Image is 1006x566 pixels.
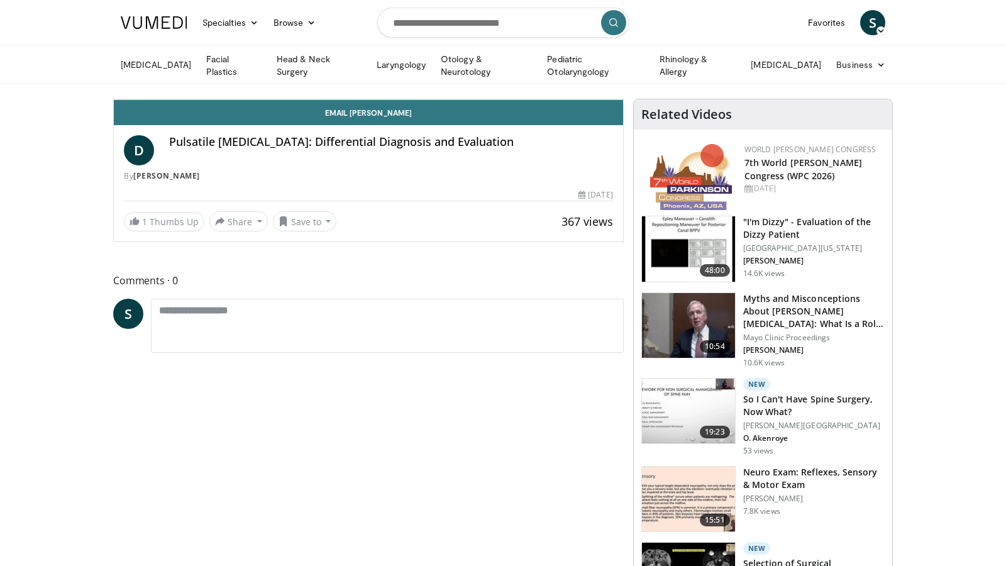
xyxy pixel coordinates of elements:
[743,333,885,343] p: Mayo Clinic Proceedings
[124,170,613,182] div: By
[121,16,187,29] img: VuMedi Logo
[433,53,539,78] a: Otology & Neurotology
[133,170,200,181] a: [PERSON_NAME]
[641,107,732,122] h4: Related Videos
[369,52,433,77] a: Laryngology
[743,542,771,555] p: New
[642,293,735,358] img: dd4ea4d2-548e-40e2-8487-b77733a70694.150x105_q85_crop-smart_upscale.jpg
[743,269,785,279] p: 14.6K views
[743,446,774,456] p: 53 views
[743,243,885,253] p: [GEOGRAPHIC_DATA][US_STATE]
[114,99,623,100] video-js: Video Player
[829,52,893,77] a: Business
[641,466,885,533] a: 15:51 Neuro Exam: Reflexes, Sensory & Motor Exam [PERSON_NAME] 7.8K views
[743,378,771,391] p: New
[199,53,269,78] a: Facial Plastics
[642,467,735,532] img: 753da4cb-3b14-444c-bcba-8067373a650d.150x105_q85_crop-smart_upscale.jpg
[744,157,862,182] a: 7th World [PERSON_NAME] Congress (WPC 2026)
[169,135,613,149] h4: Pulsatile [MEDICAL_DATA]: Differential Diagnosis and Evaluation
[377,8,629,38] input: Search topics, interventions
[113,52,199,77] a: [MEDICAL_DATA]
[561,214,613,229] span: 367 views
[743,358,785,368] p: 10.6K views
[641,292,885,368] a: 10:54 Myths and Misconceptions About [PERSON_NAME][MEDICAL_DATA]: What Is a Role of … Mayo Clinic...
[700,264,730,277] span: 48:00
[700,514,730,526] span: 15:51
[642,216,735,282] img: 5373e1fe-18ae-47e7-ad82-0c604b173657.150x105_q85_crop-smart_upscale.jpg
[124,135,154,165] a: D
[700,426,730,438] span: 19:23
[273,211,337,231] button: Save to
[743,52,829,77] a: [MEDICAL_DATA]
[800,10,853,35] a: Favorites
[743,494,885,504] p: [PERSON_NAME]
[743,292,885,330] h3: Myths and Misconceptions About [PERSON_NAME][MEDICAL_DATA]: What Is a Role of …
[113,272,624,289] span: Comments 0
[744,144,876,155] a: World [PERSON_NAME] Congress
[113,299,143,329] a: S
[743,433,885,443] p: O. Akenroye
[142,216,147,228] span: 1
[743,393,885,418] h3: So I Can't Have Spine Surgery, Now What?
[641,378,885,456] a: 19:23 New So I Can't Have Spine Surgery, Now What? [PERSON_NAME][GEOGRAPHIC_DATA] O. Akenroye 53 ...
[642,379,735,444] img: c4373fc0-6c06-41b5-9b74-66e3a29521fb.150x105_q85_crop-smart_upscale.jpg
[650,144,732,210] img: 16fe1da8-a9a0-4f15-bd45-1dd1acf19c34.png.150x105_q85_autocrop_double_scale_upscale_version-0.2.png
[124,212,204,231] a: 1 Thumbs Up
[743,216,885,241] h3: "I'm Dizzy" - Evaluation of the Dizzy Patient
[700,340,730,353] span: 10:54
[266,10,324,35] a: Browse
[539,53,651,78] a: Pediatric Otolaryngology
[641,216,885,282] a: 48:00 "I'm Dizzy" - Evaluation of the Dizzy Patient [GEOGRAPHIC_DATA][US_STATE] [PERSON_NAME] 14....
[743,466,885,491] h3: Neuro Exam: Reflexes, Sensory & Motor Exam
[269,53,369,78] a: Head & Neck Surgery
[114,100,623,125] a: Email [PERSON_NAME]
[195,10,266,35] a: Specialties
[743,421,885,431] p: [PERSON_NAME][GEOGRAPHIC_DATA]
[860,10,885,35] a: S
[578,189,612,201] div: [DATE]
[743,256,885,266] p: [PERSON_NAME]
[744,183,882,194] div: [DATE]
[743,506,780,516] p: 7.8K views
[209,211,268,231] button: Share
[743,345,885,355] p: [PERSON_NAME]
[652,53,744,78] a: Rhinology & Allergy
